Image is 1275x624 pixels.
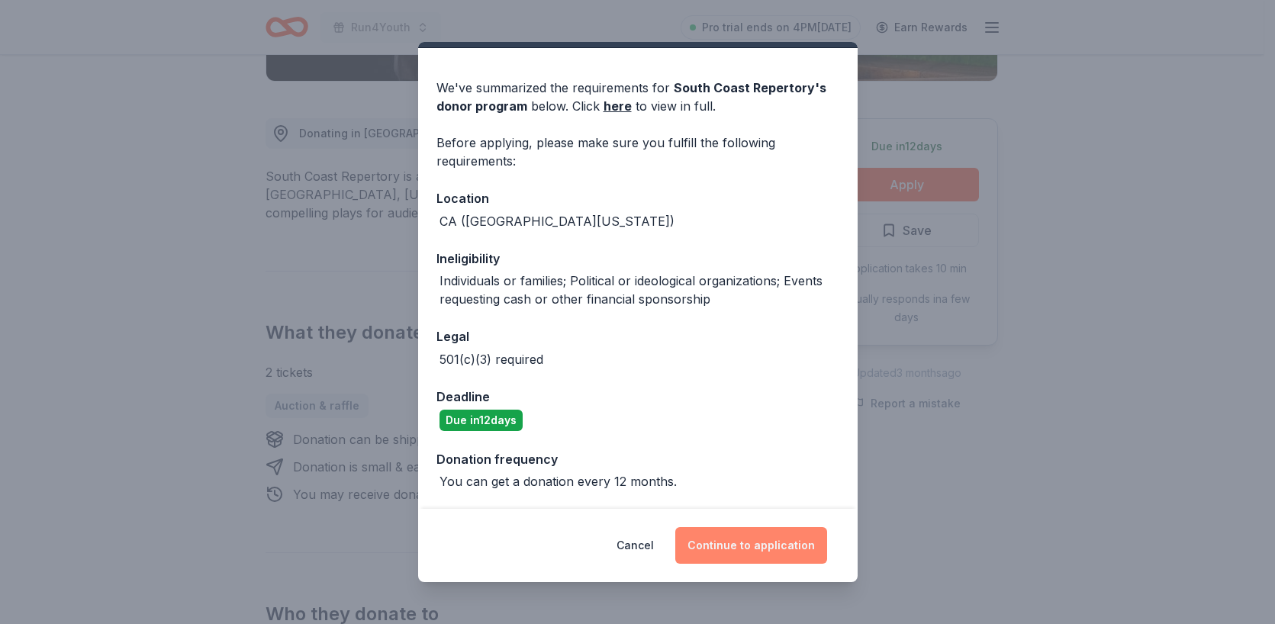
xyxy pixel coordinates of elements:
[439,410,523,431] div: Due in 12 days
[436,326,839,346] div: Legal
[675,527,827,564] button: Continue to application
[439,350,543,368] div: 501(c)(3) required
[604,97,632,115] a: here
[436,133,839,170] div: Before applying, please make sure you fulfill the following requirements:
[436,387,839,407] div: Deadline
[439,472,677,491] div: You can get a donation every 12 months.
[436,249,839,269] div: Ineligibility
[436,79,839,115] div: We've summarized the requirements for below. Click to view in full.
[439,212,675,230] div: CA ([GEOGRAPHIC_DATA][US_STATE])
[436,188,839,208] div: Location
[436,449,839,469] div: Donation frequency
[439,272,839,308] div: Individuals or families; Political or ideological organizations; Events requesting cash or other ...
[617,527,654,564] button: Cancel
